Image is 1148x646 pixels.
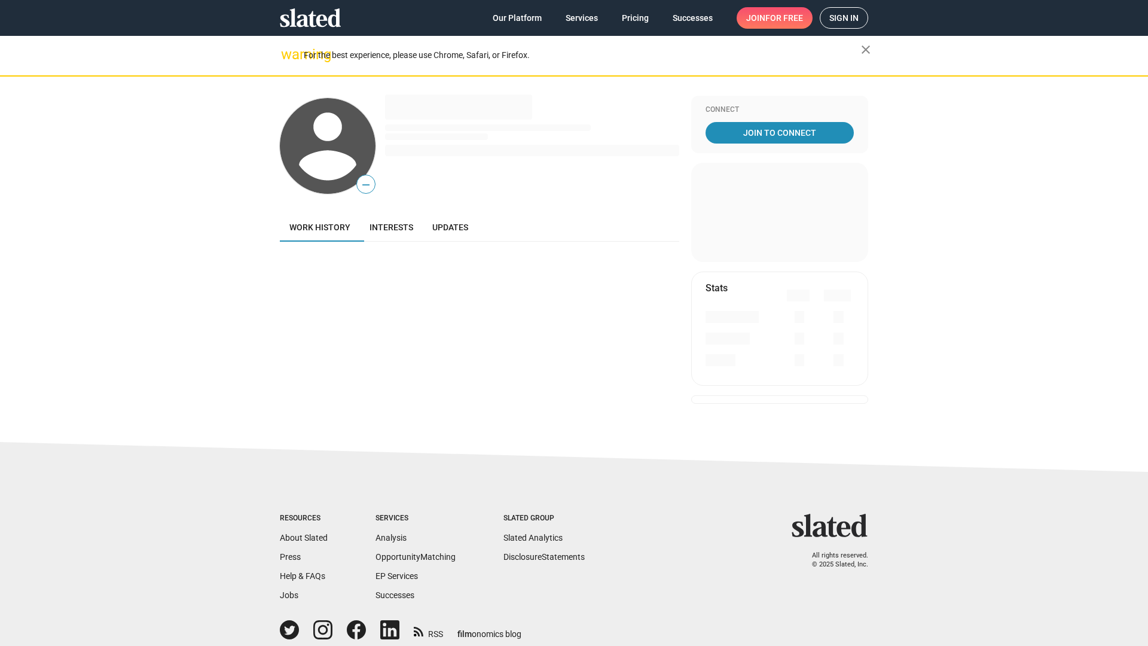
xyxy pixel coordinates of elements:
a: DisclosureStatements [503,552,585,562]
span: Join To Connect [708,122,851,144]
span: Pricing [622,7,649,29]
a: Help & FAQs [280,571,325,581]
span: Work history [289,223,350,232]
div: Connect [706,105,854,115]
span: Interests [370,223,413,232]
a: RSS [414,621,443,640]
a: Joinfor free [737,7,813,29]
span: film [457,629,472,639]
a: Press [280,552,301,562]
div: Services [375,514,456,523]
a: Our Platform [483,7,551,29]
span: Services [566,7,598,29]
span: for free [765,7,803,29]
span: Updates [432,223,468,232]
mat-card-title: Stats [706,282,728,294]
span: Join [746,7,803,29]
a: Interests [360,213,423,242]
a: About Slated [280,533,328,543]
p: All rights reserved. © 2025 Slated, Inc. [799,551,868,569]
mat-icon: close [859,42,873,57]
div: For the best experience, please use Chrome, Safari, or Firefox. [304,47,861,63]
a: Analysis [375,533,407,543]
div: Resources [280,514,328,523]
a: Work history [280,213,360,242]
span: — [357,177,375,193]
a: Services [556,7,607,29]
a: Jobs [280,590,298,600]
span: Our Platform [493,7,542,29]
a: filmonomics blog [457,619,521,640]
mat-icon: warning [281,47,295,62]
span: Sign in [829,8,859,28]
a: OpportunityMatching [375,552,456,562]
a: Pricing [612,7,658,29]
a: Sign in [820,7,868,29]
div: Slated Group [503,514,585,523]
a: Successes [663,7,722,29]
a: EP Services [375,571,418,581]
a: Slated Analytics [503,533,563,543]
a: Successes [375,590,414,600]
a: Join To Connect [706,122,854,144]
a: Updates [423,213,478,242]
span: Successes [673,7,713,29]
